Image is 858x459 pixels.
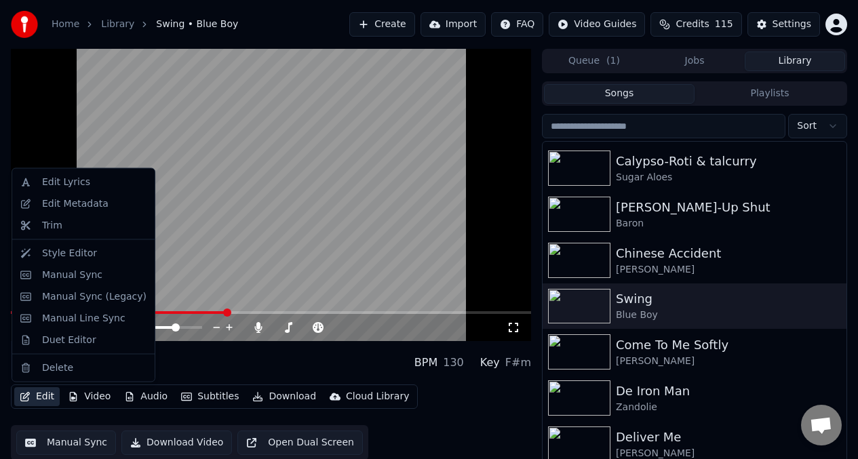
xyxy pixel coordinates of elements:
[42,268,102,281] div: Manual Sync
[616,263,841,277] div: [PERSON_NAME]
[421,12,486,37] button: Import
[650,12,741,37] button: Credits115
[121,431,232,455] button: Download Video
[52,18,79,31] a: Home
[544,52,644,71] button: Queue
[797,119,817,133] span: Sort
[156,18,238,31] span: Swing • Blue Boy
[52,18,238,31] nav: breadcrumb
[644,52,745,71] button: Jobs
[801,405,842,445] a: Open chat
[544,84,695,104] button: Songs
[42,246,97,260] div: Style Editor
[176,387,244,406] button: Subtitles
[695,84,845,104] button: Playlists
[616,290,841,308] div: Swing
[480,355,500,371] div: Key
[42,361,73,374] div: Delete
[616,308,841,322] div: Blue Boy
[745,52,845,71] button: Library
[42,290,147,303] div: Manual Sync (Legacy)
[42,311,125,325] div: Manual Line Sync
[16,431,116,455] button: Manual Sync
[715,18,733,31] span: 115
[616,198,841,217] div: [PERSON_NAME]-Up Shut
[606,54,620,68] span: ( 1 )
[237,431,363,455] button: Open Dual Screen
[491,12,543,37] button: FAQ
[773,18,811,31] div: Settings
[616,152,841,171] div: Calypso-Roti & talcurry
[616,171,841,184] div: Sugar Aloes
[11,346,53,365] div: Swing
[616,217,841,231] div: Baron
[616,244,841,263] div: Chinese Accident
[616,401,841,414] div: Zandolie
[616,428,841,447] div: Deliver Me
[11,11,38,38] img: youka
[42,333,96,346] div: Duet Editor
[349,12,415,37] button: Create
[42,176,90,189] div: Edit Lyrics
[346,390,409,403] div: Cloud Library
[549,12,645,37] button: Video Guides
[616,336,841,355] div: Come To Me Softly
[14,387,60,406] button: Edit
[11,365,53,379] div: Blue Boy
[414,355,437,371] div: BPM
[42,197,109,210] div: Edit Metadata
[616,382,841,401] div: De Iron Man
[119,387,173,406] button: Audio
[101,18,134,31] a: Library
[62,387,116,406] button: Video
[42,218,62,232] div: Trim
[676,18,709,31] span: Credits
[616,355,841,368] div: [PERSON_NAME]
[443,355,464,371] div: 130
[505,355,531,371] div: F#m
[747,12,820,37] button: Settings
[247,387,321,406] button: Download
